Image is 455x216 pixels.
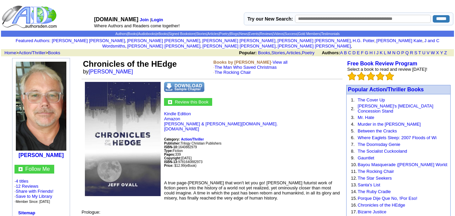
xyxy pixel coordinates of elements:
a: K [380,50,383,55]
font: i [126,44,127,48]
img: gc.jpg [19,167,23,171]
a: J and C Wordsmiths [102,38,439,49]
font: 12. [351,176,357,181]
font: Trilogy Christian Publishers [164,142,221,145]
a: [PERSON_NAME] [89,69,133,74]
a: Bayou Masquerade ([PERSON_NAME] World: [358,162,448,167]
b: Type: [164,149,173,153]
font: 339 [164,153,181,156]
a: The Cover Up [358,97,385,102]
a: 4 titles [16,179,29,184]
a: Bizarre Justice [358,209,386,214]
font: i [376,39,376,43]
font: · [214,65,277,75]
font: 6. [351,135,355,140]
span: | | | | | | | | | | | | | | | [115,32,339,36]
a: [PERSON_NAME] [PERSON_NAME] [278,38,351,43]
font: (eBook) [185,164,196,167]
font: A true page-[PERSON_NAME] that won't let you go! [PERSON_NAME] futurist work of fiction peers int... [164,180,340,200]
font: , , , , , , , , , , [52,38,440,49]
a: X [436,50,439,55]
a: Poetry [302,50,315,55]
font: i [126,39,127,43]
a: The Rocking Chair [215,70,251,75]
a: Testimonials [321,32,339,36]
a: Kindle Edition [164,111,191,116]
a: [PERSON_NAME] [PERSON_NAME] [202,43,275,49]
a: Action/Thriller [181,136,204,142]
a: Mr. Hate [358,115,374,120]
a: Signed Bookstore [169,32,195,36]
b: ISBN-10: [164,145,178,149]
font: 4. [351,122,355,127]
a: Featured Authors [15,38,49,43]
font: [DATE] [181,156,192,160]
a: Follow Me [25,166,50,172]
a: O [397,50,400,55]
font: Fiction [164,149,183,153]
img: 45414.jpg [16,62,66,151]
img: bigemptystars.png [357,72,366,81]
a: Authors [115,32,127,36]
a: Success [285,32,297,36]
a: Share with Friends! [16,189,54,194]
img: bigemptystars.png [385,72,394,81]
a: Books [128,32,137,36]
font: Copyright: [164,156,181,160]
a: The Ruby Cradle [358,189,391,194]
a: The Doomsday Genie [358,142,400,147]
a: Popular Action/Thriller Books [348,87,424,92]
font: - [214,60,288,75]
font: i [201,39,202,43]
font: 1640882979 [164,145,197,149]
a: Articles [286,50,301,55]
font: : [15,38,50,43]
font: 17. [351,209,357,214]
a: Videos [273,32,284,36]
img: bigemptystars.png [376,72,385,81]
font: 13. [351,182,357,187]
a: Sitemap [18,210,35,215]
a: Santa's List [358,182,380,187]
a: [PERSON_NAME]'s [MEDICAL_DATA] Concession Stand [358,103,433,114]
a: Stories [196,32,206,36]
a: [PERSON_NAME] [PERSON_NAME] [278,43,351,49]
a: Gauntlet [358,155,374,160]
font: 9. [351,155,355,160]
a: [PERSON_NAME] [PERSON_NAME] [127,43,200,49]
img: gc.jpg [168,100,172,104]
a: Review this Book [175,99,208,104]
a: Murder in the [PERSON_NAME] [358,122,421,127]
a: Free Book Review Program [347,61,417,66]
img: bigemptystars.png [348,72,356,81]
a: Join [140,17,149,22]
a: [PERSON_NAME] [PERSON_NAME] [127,38,200,43]
a: The Rocking Chair [358,169,394,174]
font: | [150,17,164,22]
b: Category: [164,137,180,141]
a: C [348,50,351,55]
a: W [431,50,435,55]
a: Where Eaglets Sleep: 2007 Floods of Wi [358,135,436,140]
a: [PERSON_NAME] & [PERSON_NAME][DOMAIN_NAME]. [164,121,278,126]
font: [DOMAIN_NAME] [94,17,138,22]
font: i [424,39,424,43]
font: 15. [351,196,357,201]
font: , , , [239,50,453,55]
font: 3. [351,115,355,120]
img: bigemptystars.png [366,72,375,81]
b: Pages: [164,153,175,156]
b: Books by [PERSON_NAME] [214,60,271,65]
font: Chronicles of the HEdge [83,59,177,68]
b: ISBN-13: [164,160,178,164]
a: Chronicles of the HEdge [358,203,405,208]
a: Poetry [220,32,229,36]
a: [PERSON_NAME] Kale [376,38,422,43]
label: Try our New Search: [248,16,293,22]
a: Y [440,50,443,55]
a: [PERSON_NAME] [19,152,64,158]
